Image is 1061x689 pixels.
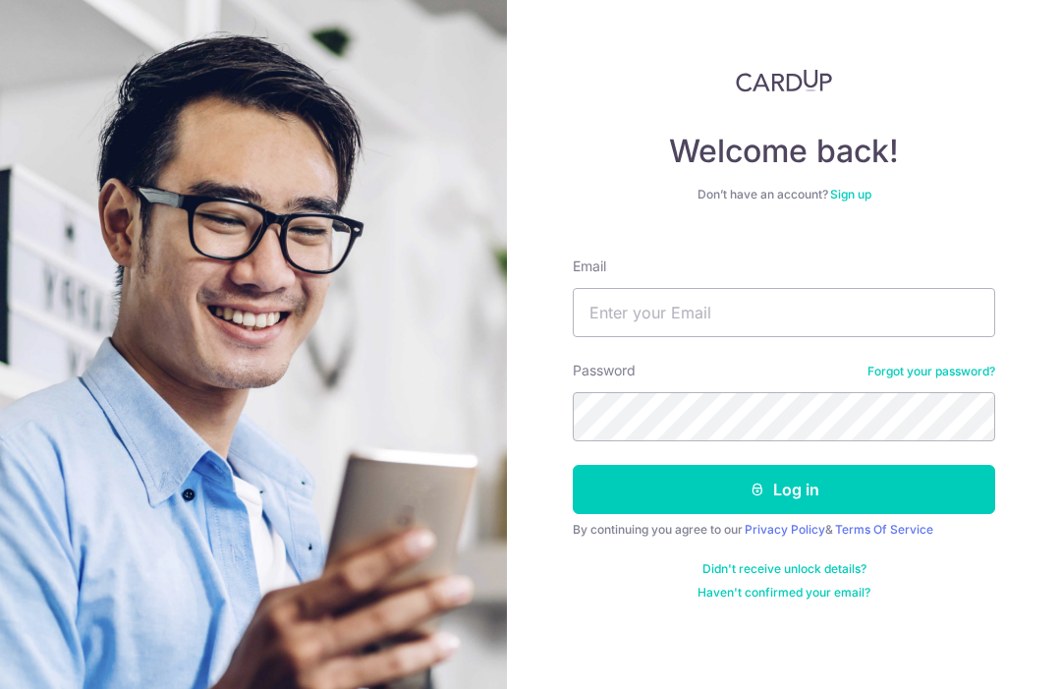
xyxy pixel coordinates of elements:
[702,561,866,577] a: Didn't receive unlock details?
[573,465,995,514] button: Log in
[867,364,995,379] a: Forgot your password?
[736,69,832,92] img: CardUp Logo
[573,187,995,202] div: Don’t have an account?
[573,257,606,276] label: Email
[835,522,933,537] a: Terms Of Service
[698,585,870,601] a: Haven't confirmed your email?
[830,187,871,201] a: Sign up
[745,522,825,537] a: Privacy Policy
[573,361,636,380] label: Password
[573,288,995,337] input: Enter your Email
[573,132,995,171] h4: Welcome back!
[573,522,995,538] div: By continuing you agree to our &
